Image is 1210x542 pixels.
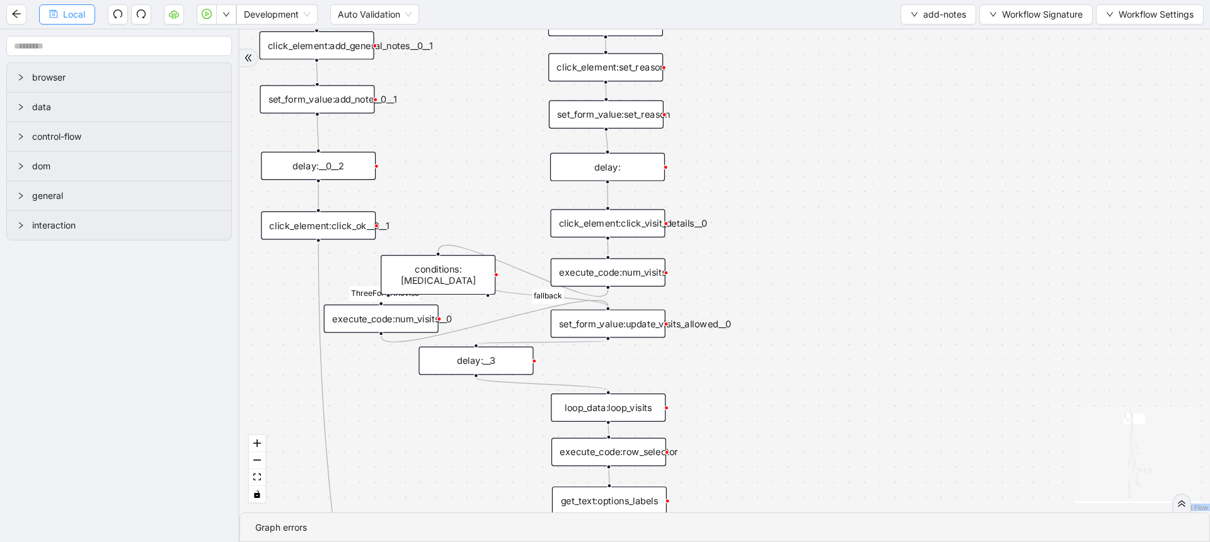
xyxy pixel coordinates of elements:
[32,130,221,144] span: control-flow
[549,100,664,128] div: set_form_value:set_reason
[169,9,179,19] span: cloud-server
[418,347,533,375] div: delay:__3
[249,486,265,503] button: toggle interactivity
[17,192,25,200] span: right
[317,62,318,82] g: Edge from click_element:add_general_notes__0__1 to set_form_value:add_note__0__1
[349,286,420,302] g: Edge from conditions:orthovisc to execute_code:num_visits__0
[244,5,310,24] span: Development
[7,122,231,151] div: control-flow
[476,378,608,390] g: Edge from delay:__3 to loop_data:loop_visits
[39,4,95,25] button: saveLocal
[63,8,85,21] span: Local
[261,152,376,180] div: delay:__0__2
[548,53,663,81] div: click_element:set_reason
[222,11,230,18] span: down
[249,435,265,452] button: zoom in
[324,305,439,333] div: execute_code:num_visits__0
[608,425,609,435] g: Edge from loop_data:loop_visits to execute_code:row_selector
[255,521,1194,534] div: Graph errors
[551,438,666,466] div: execute_code:row_selector
[32,189,221,203] span: general
[979,4,1093,25] button: downWorkflow Signature
[901,4,976,25] button: downadd-notes
[606,84,606,97] g: Edge from click_element:set_reason to set_form_value:set_reason
[381,255,495,295] div: conditions:[MEDICAL_DATA]
[17,74,25,81] span: right
[49,9,58,18] span: save
[260,85,374,113] div: set_form_value:add_note__0__1
[17,103,25,111] span: right
[1175,504,1208,511] a: React Flow attribution
[113,9,123,19] span: undo
[7,181,231,210] div: general
[550,209,665,237] div: click_element:click_visit_details__0
[606,132,608,150] g: Edge from set_form_value:set_reason to delay:
[7,63,231,92] div: browser
[17,133,25,140] span: right
[32,71,221,84] span: browser
[548,8,663,37] div: click_element:click_diagnosis_tab
[261,212,376,240] div: click_element:click_ok__0__1
[17,162,25,170] span: right
[551,310,665,338] div: set_form_value:update_visits_allowed__0
[259,31,374,60] div: click_element:add_general_notes__0__1
[911,11,918,18] span: down
[551,258,665,286] div: execute_code:num_visits
[7,93,231,121] div: data
[249,452,265,469] button: zoom out
[550,153,665,181] div: delay:
[1177,499,1186,508] span: double-right
[32,100,221,114] span: data
[17,222,25,229] span: right
[1106,11,1114,18] span: down
[381,300,608,342] g: Edge from execute_code:num_visits__0 to set_form_value:update_visits_allowed__0
[164,4,184,25] button: cloud-server
[551,393,665,422] div: loop_data:loop_visits
[552,487,667,515] div: get_text:options_labels
[1002,8,1083,21] span: Workflow Signature
[317,116,318,149] g: Edge from set_form_value:add_note__0__1 to delay:__0__2
[202,9,212,19] span: play-circle
[989,11,997,18] span: down
[1119,8,1194,21] span: Workflow Settings
[488,286,608,307] g: Edge from conditions:orthovisc to set_form_value:update_visits_allowed__0
[249,469,265,486] button: fit view
[923,8,966,21] span: add-notes
[32,159,221,173] span: dom
[6,4,26,25] button: arrow-left
[7,211,231,240] div: interaction
[216,4,236,25] button: down
[438,245,608,296] g: Edge from execute_code:num_visits to conditions:orthovisc
[7,152,231,181] div: dom
[32,218,221,232] span: interaction
[131,4,151,25] button: redo
[11,9,21,19] span: arrow-left
[338,5,412,24] span: Auto Validation
[108,4,128,25] button: undo
[476,341,608,343] g: Edge from set_form_value:update_visits_allowed__0 to delay:__3
[1096,4,1204,25] button: downWorkflow Settings
[244,54,253,62] span: double-right
[197,4,217,25] button: play-circle
[136,9,146,19] span: redo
